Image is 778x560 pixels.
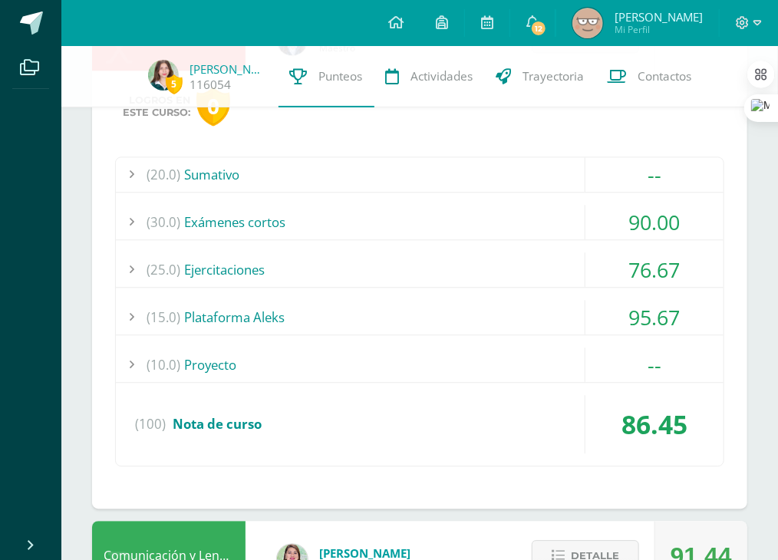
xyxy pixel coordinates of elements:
span: 12 [530,20,547,37]
div: Sumativo [116,157,724,192]
div: Ejercitaciones [116,252,724,287]
span: (20.0) [147,157,180,192]
span: Actividades [411,68,473,84]
img: 384b1cc24cb8b618a4ed834f4e5b33af.png [148,60,179,91]
span: (100) [135,395,166,453]
span: Mi Perfil [615,23,703,36]
div: 76.67 [585,252,724,287]
div: -- [585,348,724,382]
a: [PERSON_NAME] [190,61,267,77]
a: Actividades [374,46,485,107]
a: Trayectoria [485,46,596,107]
span: (30.0) [147,205,180,239]
span: Trayectoria [523,68,585,84]
div: 90.00 [585,205,724,239]
div: 95.67 [585,300,724,334]
span: 5 [166,74,183,94]
div: Plataforma Aleks [116,300,724,334]
div: 86.45 [585,395,724,453]
a: Punteos [279,46,374,107]
span: [PERSON_NAME] [615,9,703,25]
a: Contactos [596,46,704,107]
div: Proyecto [116,348,724,382]
div: Exámenes cortos [116,205,724,239]
div: -- [585,157,724,192]
span: Contactos [638,68,692,84]
span: Punteos [319,68,363,84]
img: a2f95568c6cbeebfa5626709a5edd4e5.png [572,8,603,38]
span: (25.0) [147,252,180,287]
span: (10.0) [147,348,180,382]
a: 116054 [190,77,232,93]
span: (15.0) [147,300,180,334]
span: Nota de curso [173,415,262,433]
